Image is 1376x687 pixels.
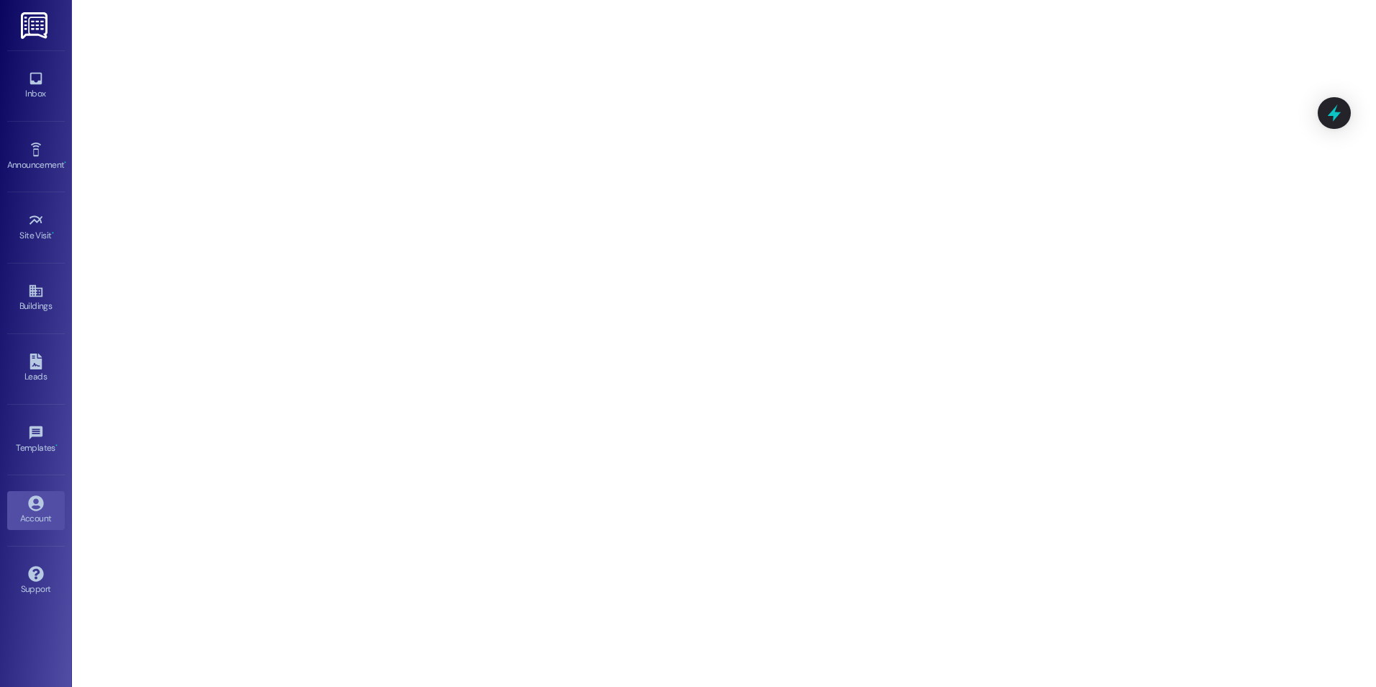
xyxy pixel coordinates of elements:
a: Leads [7,349,65,388]
a: Site Visit • [7,208,65,247]
a: Support [7,562,65,601]
a: Account [7,491,65,530]
img: ResiDesk Logo [21,12,50,39]
span: • [52,228,54,238]
span: • [55,441,58,451]
a: Inbox [7,66,65,105]
span: • [64,158,66,168]
a: Templates • [7,421,65,459]
a: Buildings [7,279,65,318]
